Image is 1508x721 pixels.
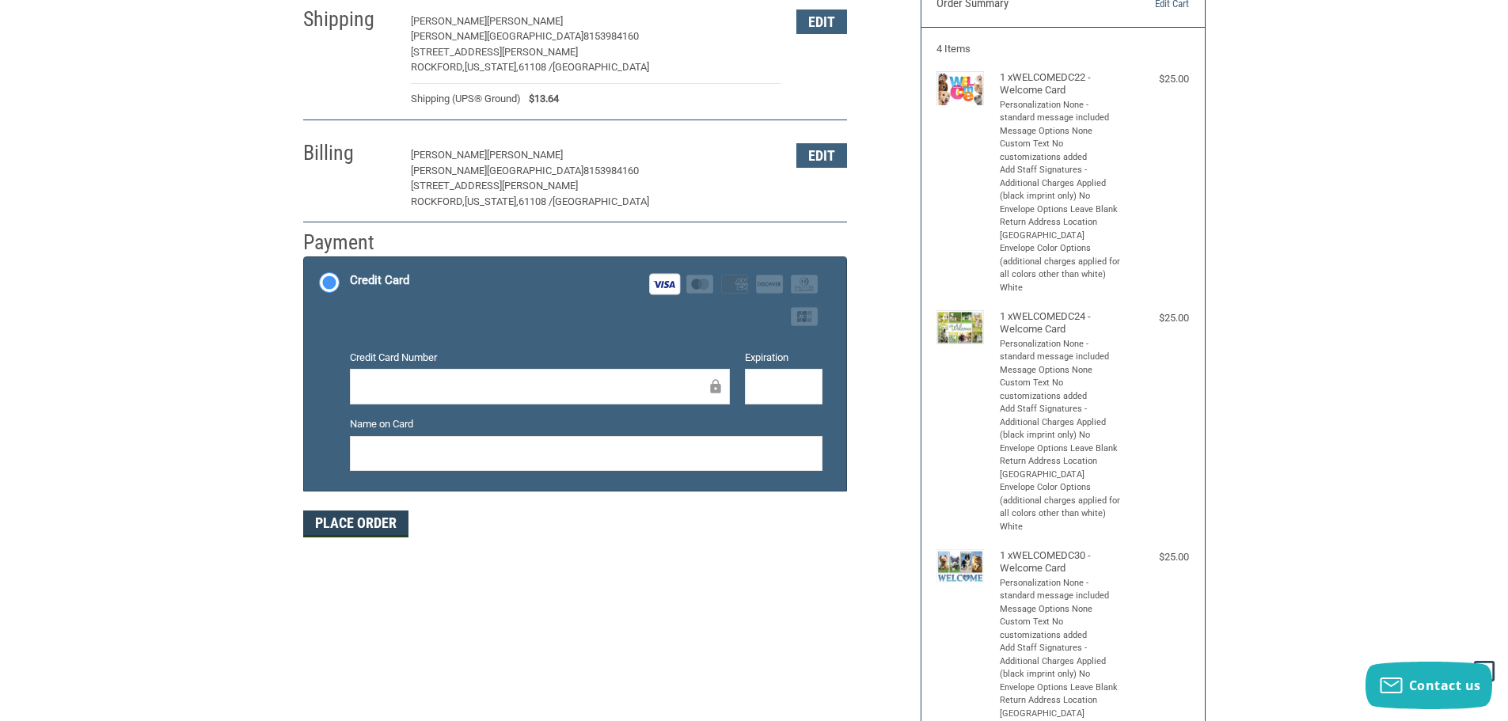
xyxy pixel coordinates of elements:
[1000,203,1122,217] li: Envelope Options Leave Blank
[1000,442,1122,456] li: Envelope Options Leave Blank
[1000,164,1122,203] li: Add Staff Signatures - Additional Charges Applied (black imprint only) No
[521,91,559,107] span: $13.64
[796,9,847,34] button: Edit
[465,195,518,207] span: [US_STATE],
[350,268,409,294] div: Credit Card
[583,165,639,176] span: 8153984160
[487,15,563,27] span: [PERSON_NAME]
[1000,681,1122,695] li: Envelope Options Leave Blank
[796,143,847,168] button: Edit
[411,15,487,27] span: [PERSON_NAME]
[1000,549,1122,575] h4: 1 x WELCOMEDC30 - Welcome Card
[411,61,465,73] span: ROCKFORD,
[1000,99,1122,125] li: Personalization None - standard message included
[1126,549,1189,565] div: $25.00
[1000,216,1122,242] li: Return Address Location [GEOGRAPHIC_DATA]
[487,149,563,161] span: [PERSON_NAME]
[1000,642,1122,681] li: Add Staff Signatures - Additional Charges Applied (black imprint only) No
[303,140,396,166] h2: Billing
[553,61,649,73] span: [GEOGRAPHIC_DATA]
[465,61,518,73] span: [US_STATE],
[1366,662,1492,709] button: Contact us
[411,30,583,42] span: [PERSON_NAME][GEOGRAPHIC_DATA]
[411,149,487,161] span: [PERSON_NAME]
[303,6,396,32] h2: Shipping
[553,195,649,207] span: [GEOGRAPHIC_DATA]
[1000,138,1122,164] li: Custom Text No customizations added
[518,195,553,207] span: 61108 /
[1126,71,1189,87] div: $25.00
[350,416,822,432] label: Name on Card
[1000,481,1122,533] li: Envelope Color Options (additional charges applied for all colors other than white) White
[411,46,578,58] span: [STREET_ADDRESS][PERSON_NAME]
[1000,455,1122,481] li: Return Address Location [GEOGRAPHIC_DATA]
[1000,377,1122,403] li: Custom Text No customizations added
[1000,310,1122,336] h4: 1 x WELCOMEDC24 - Welcome Card
[1126,310,1189,326] div: $25.00
[518,61,553,73] span: 61108 /
[303,510,408,537] button: Place Order
[411,195,465,207] span: ROCKFORD,
[303,230,396,256] h2: Payment
[1000,603,1122,617] li: Message Options None
[1000,616,1122,642] li: Custom Text No customizations added
[411,91,521,107] span: Shipping (UPS® Ground)
[411,180,578,192] span: [STREET_ADDRESS][PERSON_NAME]
[350,350,730,366] label: Credit Card Number
[1000,364,1122,378] li: Message Options None
[1000,577,1122,603] li: Personalization None - standard message included
[583,30,639,42] span: 8153984160
[745,350,822,366] label: Expiration
[1000,403,1122,442] li: Add Staff Signatures - Additional Charges Applied (black imprint only) No
[1000,125,1122,139] li: Message Options None
[936,43,1189,55] h3: 4 Items
[1000,694,1122,720] li: Return Address Location [GEOGRAPHIC_DATA]
[1409,677,1481,694] span: Contact us
[1000,242,1122,294] li: Envelope Color Options (additional charges applied for all colors other than white) White
[1000,71,1122,97] h4: 1 x WELCOMEDC22 - Welcome Card
[411,165,583,176] span: [PERSON_NAME][GEOGRAPHIC_DATA]
[1000,338,1122,364] li: Personalization None - standard message included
